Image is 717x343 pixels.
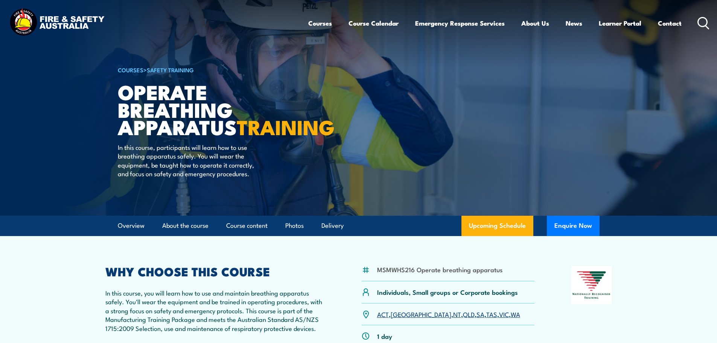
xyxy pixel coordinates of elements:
a: Photos [285,216,304,236]
a: Course Calendar [349,13,399,33]
a: News [566,13,582,33]
a: Learner Portal [599,13,641,33]
a: [GEOGRAPHIC_DATA] [391,309,451,319]
img: Nationally Recognised Training logo. [571,266,612,304]
a: Courses [308,13,332,33]
a: Overview [118,216,145,236]
a: NT [453,309,461,319]
p: In this course, you will learn how to use and maintain breathing apparatus safely. You'll wear th... [105,288,325,332]
a: Upcoming Schedule [461,216,533,236]
h6: > [118,65,304,74]
p: 1 day [377,332,392,340]
a: Course content [226,216,268,236]
p: Individuals, Small groups or Corporate bookings [377,288,518,296]
strong: TRAINING [237,111,335,142]
button: Enquire Now [547,216,600,236]
a: About Us [521,13,549,33]
p: In this course, participants will learn how to use breathing apparatus safely. You will wear the ... [118,143,255,178]
a: ACT [377,309,389,319]
a: Delivery [321,216,344,236]
a: Safety Training [147,66,194,74]
a: QLD [463,309,475,319]
h2: WHY CHOOSE THIS COURSE [105,266,325,276]
a: COURSES [118,66,143,74]
a: Emergency Response Services [415,13,505,33]
a: VIC [499,309,509,319]
a: WA [511,309,520,319]
li: MSMWHS216 Operate breathing apparatus [377,265,502,274]
a: Contact [658,13,682,33]
h1: Operate Breathing Apparatus [118,83,304,136]
p: , , , , , , , [377,310,520,319]
a: TAS [486,309,497,319]
a: SA [476,309,484,319]
a: About the course [162,216,209,236]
